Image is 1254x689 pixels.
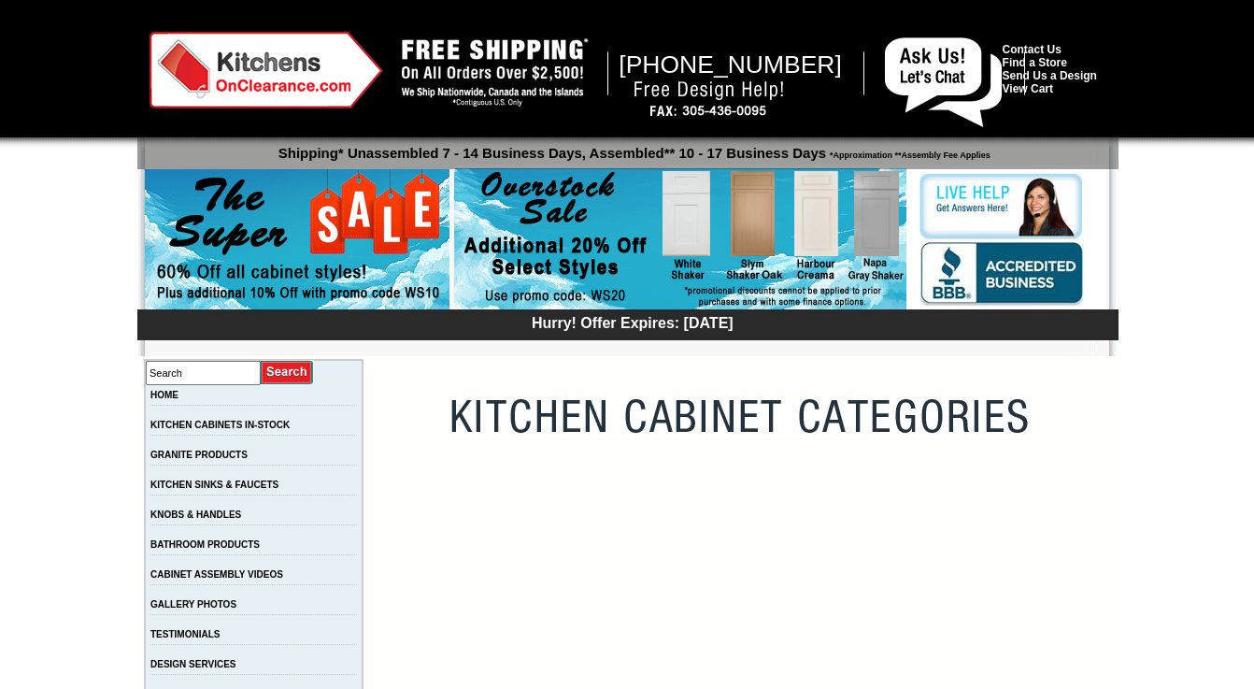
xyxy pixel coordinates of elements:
span: *Approximation **Assembly Fee Applies [826,146,990,160]
img: Kitchens on Clearance Logo [150,32,383,108]
a: GRANITE PRODUCTS [150,450,248,460]
a: CABINET ASSEMBLY VIDEOS [150,569,283,580]
a: Send Us a Design [1003,69,1097,82]
a: Contact Us [1003,43,1062,56]
a: HOME [150,390,178,400]
a: View Cart [1003,82,1053,95]
input: Submit [261,360,314,385]
a: DESIGN SERVICES [150,659,236,669]
a: KITCHEN CABINETS IN-STOCK [150,420,290,430]
a: BATHROOM PRODUCTS [150,539,260,550]
a: KNOBS & HANDLES [150,510,241,520]
a: GALLERY PHOTOS [150,599,236,610]
p: Shipping* Unassembled 7 - 14 Business Days, Assembled** 10 - 17 Business Days [147,136,1119,161]
a: KITCHEN SINKS & FAUCETS [150,480,278,490]
a: Find a Store [1003,56,1067,69]
a: TESTIMONIALS [150,629,220,639]
div: Hurry! Offer Expires: [DATE] [147,312,1119,332]
span: [PHONE_NUMBER] [619,50,842,79]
